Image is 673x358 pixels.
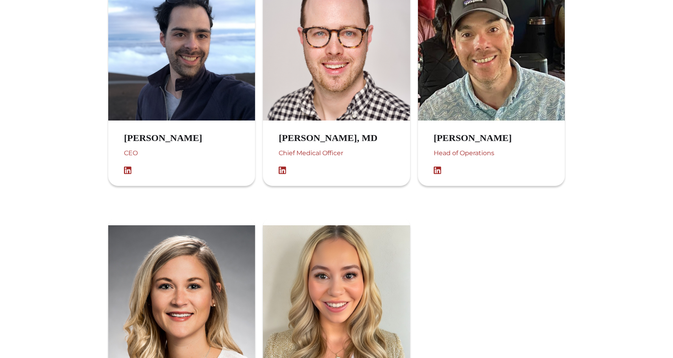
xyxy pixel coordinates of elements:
div: Head of Operations [434,148,528,167]
h3: [PERSON_NAME] [124,132,218,144]
h3: [PERSON_NAME], MD [279,132,393,144]
div: CEO [124,148,218,167]
h3: [PERSON_NAME] [434,132,528,144]
div: Chief Medical Officer [279,148,393,167]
